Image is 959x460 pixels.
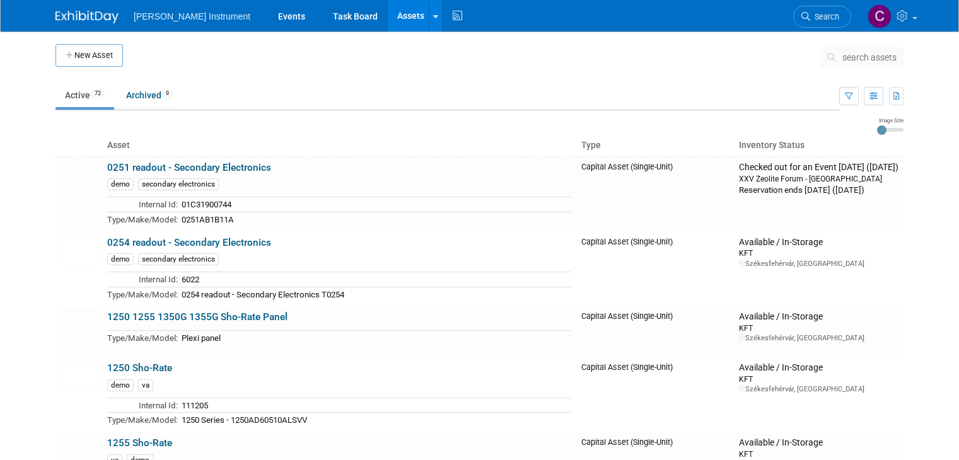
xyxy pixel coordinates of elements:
[117,83,182,107] a: Archived9
[107,379,134,391] div: demo
[55,44,123,67] button: New Asset
[107,237,271,248] a: 0254 readout - Secondary Electronics
[178,212,571,226] td: 0251AB1B11A
[739,384,898,394] div: Székesfehérvár, [GEOGRAPHIC_DATA]
[107,362,172,374] a: 1250 Sho-Rate
[107,178,134,190] div: demo
[178,413,571,427] td: 1250 Series - 1250AD60510ALSVV
[739,248,898,258] div: KFT
[134,11,250,21] span: [PERSON_NAME] Instrument
[178,287,571,301] td: 0254 readout - Secondary Electronics T0254
[107,311,288,323] a: 1250 1255 1350G 1355G Sho-Rate Panel
[739,449,898,459] div: KFT
[739,259,898,268] div: Székesfehérvár, [GEOGRAPHIC_DATA]
[138,178,219,190] div: secondary electronics
[576,306,734,357] td: Capital Asset (Single-Unit)
[178,398,571,413] td: 111205
[820,47,904,67] button: search assets
[138,253,219,265] div: secondary electronics
[162,89,173,98] span: 9
[91,89,105,98] span: 72
[739,311,898,323] div: Available / In-Storage
[739,162,898,173] div: Checked out for an Event [DATE] ([DATE])
[842,52,897,62] span: search assets
[739,184,898,196] div: Reservation ends [DATE] ([DATE])
[739,333,898,343] div: Székesfehérvár, [GEOGRAPHIC_DATA]
[107,330,178,345] td: Type/Make/Model:
[107,437,172,449] a: 1255 Sho-Rate
[55,11,119,23] img: ExhibitDay
[576,156,734,231] td: Capital Asset (Single-Unit)
[107,212,178,226] td: Type/Make/Model:
[868,4,892,28] img: Christine Batycki
[107,162,271,173] a: 0251 readout - Secondary Electronics
[739,237,898,248] div: Available / In-Storage
[739,362,898,374] div: Available / In-Storage
[793,6,851,28] a: Search
[55,83,114,107] a: Active72
[739,374,898,384] div: KFT
[102,135,576,156] th: Asset
[107,272,178,287] td: Internal Id:
[810,12,839,21] span: Search
[178,330,571,345] td: Plexi panel
[576,357,734,432] td: Capital Asset (Single-Unit)
[178,272,571,287] td: 6022
[107,398,178,413] td: Internal Id:
[576,232,734,307] td: Capital Asset (Single-Unit)
[739,323,898,333] div: KFT
[877,117,904,124] div: Image Size
[107,287,178,301] td: Type/Make/Model:
[107,197,178,212] td: Internal Id:
[739,173,898,184] div: XXV Zeolite Forum - [GEOGRAPHIC_DATA]
[107,413,178,427] td: Type/Make/Model:
[107,253,134,265] div: demo
[138,379,153,391] div: va
[178,197,571,212] td: 01C31900744
[739,437,898,449] div: Available / In-Storage
[576,135,734,156] th: Type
